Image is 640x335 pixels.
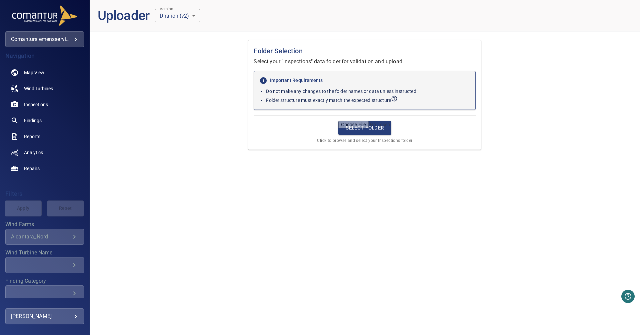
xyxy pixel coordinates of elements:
[24,133,40,140] span: Reports
[11,311,78,322] div: [PERSON_NAME]
[98,8,150,24] h1: Uploader
[5,278,84,284] label: Finding Category
[24,117,42,124] span: Findings
[254,58,476,66] p: Select your "Inspections" data folder for validation and upload.
[5,222,84,227] label: Wind Farms
[5,145,84,161] a: analytics noActive
[5,81,84,97] a: windturbines noActive
[317,138,412,144] span: Click to browse and select your Inspections folder
[5,190,84,197] h4: Filters
[5,285,84,301] div: Finding Category
[24,69,44,76] span: Map View
[24,101,48,108] span: Inspections
[266,98,398,103] span: View expected folder structure
[5,53,84,59] h4: Navigation
[5,97,84,113] a: inspections noActive
[259,77,470,85] h6: Important Requirements
[5,257,84,273] div: Wind Turbine Name
[24,85,53,92] span: Wind Turbines
[24,165,40,172] span: Repairs
[5,229,84,245] div: Wind Farms
[24,149,43,156] span: Analytics
[5,113,84,129] a: findings noActive
[5,31,84,47] div: comantursiemensserviceitaly
[5,129,84,145] a: reports noActive
[11,5,78,26] img: comantursiemensserviceitaly-logo
[11,34,78,45] div: comantursiemensserviceitaly
[254,46,476,56] h1: Folder Selection
[5,65,84,81] a: map noActive
[266,88,470,95] p: Do not make any changes to the folder names or data unless instructed
[11,233,70,240] div: Alcantara_Nord
[155,9,200,22] div: Dhalion (v2)
[5,161,84,176] a: repairs noActive
[5,250,84,255] label: Wind Turbine Name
